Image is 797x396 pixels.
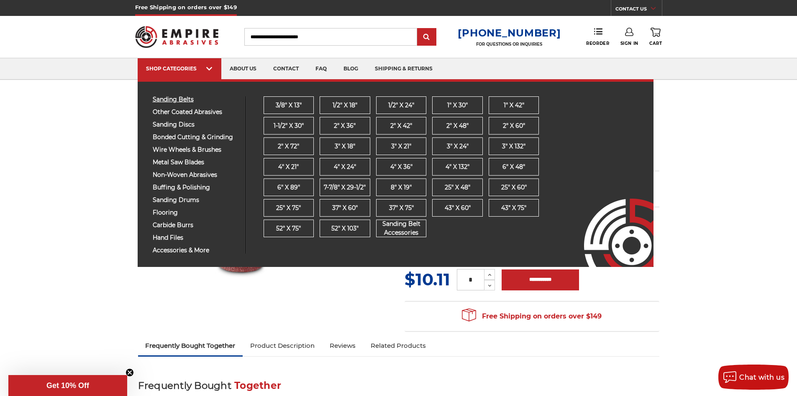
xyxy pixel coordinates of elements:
[447,142,469,151] span: 3" x 24"
[153,122,239,128] span: sanding discs
[504,101,524,110] span: 1" x 42"
[502,163,525,171] span: 6" x 48"
[153,159,239,166] span: metal saw blades
[153,222,239,228] span: carbide burrs
[377,220,426,237] span: Sanding Belt Accessories
[445,204,471,212] span: 43" x 60"
[153,210,239,216] span: flooring
[586,41,609,46] span: Reorder
[46,381,89,390] span: Get 10% Off
[391,183,412,192] span: 8" x 19"
[331,224,359,233] span: 52" x 103"
[447,101,468,110] span: 1" x 30"
[405,269,450,290] span: $10.11
[445,183,470,192] span: 25" x 48"
[324,183,366,192] span: 7-7/8" x 29-1/2"
[718,365,789,390] button: Chat with us
[276,224,301,233] span: 52" x 75"
[649,28,662,46] a: Cart
[739,373,784,381] span: Chat with us
[138,336,243,355] a: Frequently Bought Together
[307,58,335,80] a: faq
[234,380,281,391] span: Together
[391,142,411,151] span: 3" x 21"
[446,163,469,171] span: 4" x 132"
[503,122,525,130] span: 2" x 60"
[649,41,662,46] span: Cart
[335,58,366,80] a: blog
[366,58,441,80] a: shipping & returns
[153,134,239,140] span: bonded cutting & grinding
[620,41,638,46] span: Sign In
[153,109,239,115] span: other coated abrasives
[126,368,134,377] button: Close teaser
[332,204,358,212] span: 37" x 60"
[389,204,414,212] span: 37" x 75"
[458,41,561,47] p: FOR QUESTIONS OR INQUIRIES
[277,183,300,192] span: 6" x 89"
[446,122,469,130] span: 2" x 48"
[153,172,239,178] span: non-woven abrasives
[274,122,304,130] span: 1-1/2" x 30"
[501,204,526,212] span: 43” x 75"
[334,122,356,130] span: 2" x 36"
[153,147,239,153] span: wire wheels & brushes
[458,27,561,39] a: [PHONE_NUMBER]
[153,247,239,254] span: accessories & more
[586,28,609,46] a: Reorder
[8,375,127,396] div: Get 10% OffClose teaser
[501,183,527,192] span: 25" x 60"
[615,4,662,16] a: CONTACT US
[276,204,301,212] span: 25" x 75"
[221,58,265,80] a: about us
[390,122,412,130] span: 2" x 42"
[502,142,525,151] span: 3" x 132"
[569,174,653,267] img: Empire Abrasives Logo Image
[363,336,433,355] a: Related Products
[334,163,356,171] span: 4" x 24"
[146,65,213,72] div: SHOP CATEGORIES
[276,101,302,110] span: 3/8" x 13"
[462,308,602,325] span: Free Shipping on orders over $149
[135,21,219,53] img: Empire Abrasives
[390,163,413,171] span: 4" x 36"
[322,336,363,355] a: Reviews
[153,197,239,203] span: sanding drums
[153,184,239,191] span: buffing & polishing
[278,142,299,151] span: 2" x 72"
[278,163,299,171] span: 4" x 21"
[388,101,414,110] span: 1/2" x 24"
[243,336,322,355] a: Product Description
[153,96,239,103] span: sanding belts
[418,29,435,46] input: Submit
[333,101,357,110] span: 1/2" x 18"
[138,380,231,391] span: Frequently Bought
[153,235,239,241] span: hand files
[335,142,355,151] span: 3" x 18"
[265,58,307,80] a: contact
